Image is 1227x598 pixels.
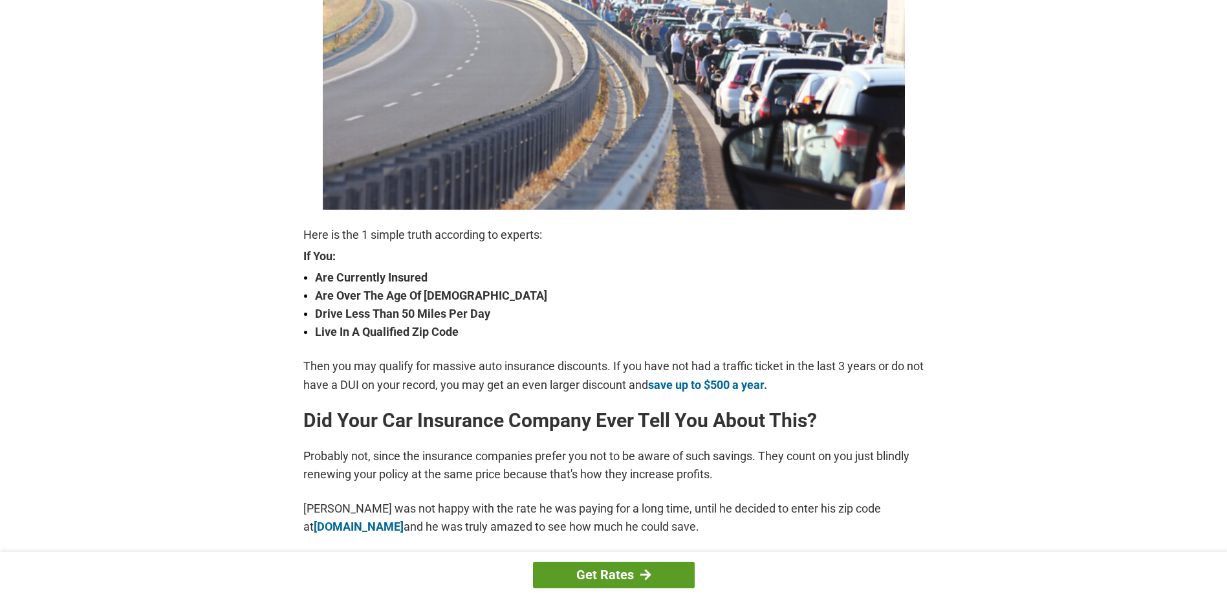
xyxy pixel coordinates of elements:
a: [DOMAIN_NAME] [314,520,404,533]
p: [PERSON_NAME] was not happy with the rate he was paying for a long time, until he decided to ente... [303,500,924,536]
strong: Are Currently Insured [315,269,924,287]
a: Get Rates [533,562,695,588]
h2: Did Your Car Insurance Company Ever Tell You About This? [303,410,924,431]
a: save up to $500 a year. [648,378,767,392]
strong: If You: [303,250,924,262]
p: Probably not, since the insurance companies prefer you not to be aware of such savings. They coun... [303,447,924,483]
strong: Are Over The Age Of [DEMOGRAPHIC_DATA] [315,287,924,305]
p: Here is the 1 simple truth according to experts: [303,226,924,244]
strong: Live In A Qualified Zip Code [315,323,924,341]
p: Then you may qualify for massive auto insurance discounts. If you have not had a traffic ticket i... [303,357,924,393]
strong: Drive Less Than 50 Miles Per Day [315,305,924,323]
